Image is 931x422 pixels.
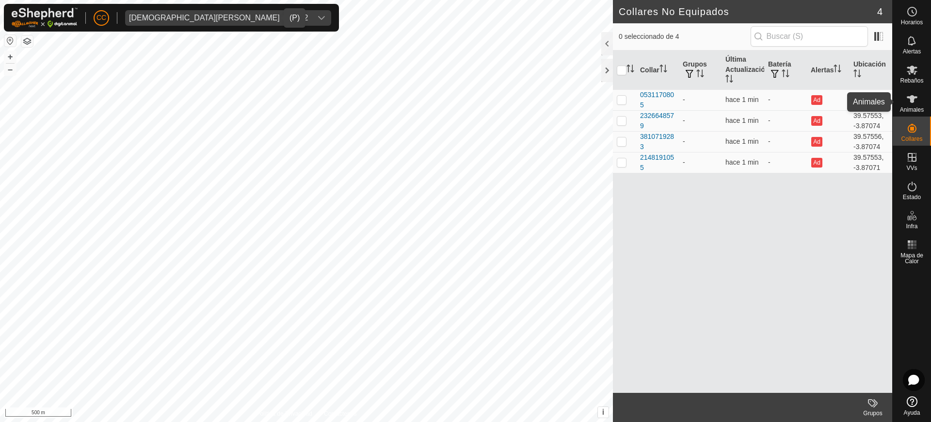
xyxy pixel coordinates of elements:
a: Contáctenos [324,409,356,418]
p-sorticon: Activar para ordenar [626,66,634,74]
td: 39.57556, -3.87074 [850,131,892,152]
th: Última Actualización [722,51,764,90]
div: 0531170805 [640,90,675,110]
span: 21 ago 2025, 8:01 [725,96,758,103]
th: Ubicación [850,51,892,90]
div: 3810719283 [640,132,675,152]
span: 0 seleccionado de 4 [619,32,751,42]
span: Ayuda [904,410,920,416]
div: 2326648579 [640,111,675,131]
td: - [764,152,807,173]
a: Política de Privacidad [257,409,312,418]
span: 21 ago 2025, 8:01 [725,158,758,166]
div: [DEMOGRAPHIC_DATA][PERSON_NAME] - 20962 [129,14,308,22]
td: - [764,110,807,131]
button: Ad [811,116,822,126]
span: Jesus Vicente Iglesias Casas - 20962 [125,10,312,26]
th: Batería [764,51,807,90]
td: - [764,89,807,110]
a: Ayuda [893,392,931,420]
span: Mapa de Calor [895,253,929,264]
button: Ad [811,95,822,105]
p-sorticon: Activar para ordenar [782,71,789,79]
span: Animales [900,107,924,113]
span: i [602,408,604,416]
button: Restablecer Mapa [4,35,16,47]
p-sorticon: Activar para ordenar [725,76,733,84]
div: Grupos [853,409,892,418]
p-sorticon: Activar para ordenar [696,71,704,79]
th: Collar [636,51,679,90]
td: 39.57553, -3.87074 [850,110,892,131]
td: 39.57546, -3.87073 [850,89,892,110]
span: Estado [903,194,921,200]
p-sorticon: Activar para ordenar [853,71,861,79]
p-sorticon: Activar para ordenar [834,66,841,74]
span: 21 ago 2025, 8:01 [725,137,758,145]
p-sorticon: Activar para ordenar [659,66,667,74]
td: - [679,152,722,173]
td: - [679,89,722,110]
button: + [4,51,16,63]
th: Grupos [679,51,722,90]
td: - [679,131,722,152]
span: Collares [901,136,922,142]
input: Buscar (S) [751,26,868,47]
span: Infra [906,223,917,229]
span: VVs [906,165,917,171]
span: 4 [877,4,883,19]
button: i [598,407,609,418]
td: - [679,110,722,131]
span: Horarios [901,19,923,25]
td: - [764,131,807,152]
button: Capas del Mapa [21,35,33,47]
span: Rebaños [900,78,923,84]
button: Ad [811,137,822,147]
button: – [4,64,16,75]
div: dropdown trigger [312,10,331,26]
h2: Collares No Equipados [619,6,877,17]
div: 2148191055 [640,152,675,173]
th: Alertas [807,51,850,90]
span: CC [96,13,106,23]
span: Alertas [903,49,921,54]
td: 39.57553, -3.87071 [850,152,892,173]
span: 21 ago 2025, 8:01 [725,117,758,124]
button: Ad [811,158,822,168]
img: Logo Gallagher [12,8,78,28]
